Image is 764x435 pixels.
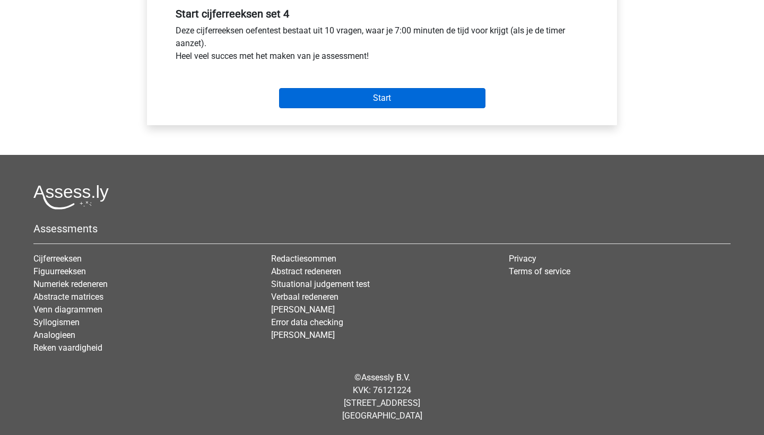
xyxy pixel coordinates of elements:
[509,254,536,264] a: Privacy
[176,7,588,20] h5: Start cijferreeksen set 4
[271,279,370,289] a: Situational judgement test
[168,24,596,67] div: Deze cijferreeksen oefentest bestaat uit 10 vragen, waar je 7:00 minuten de tijd voor krijgt (als...
[361,372,410,382] a: Assessly B.V.
[271,304,335,315] a: [PERSON_NAME]
[25,363,739,431] div: © KVK: 76121224 [STREET_ADDRESS] [GEOGRAPHIC_DATA]
[33,330,75,340] a: Analogieen
[33,317,80,327] a: Syllogismen
[33,254,82,264] a: Cijferreeksen
[271,317,343,327] a: Error data checking
[279,88,485,108] input: Start
[509,266,570,276] a: Terms of service
[33,266,86,276] a: Figuurreeksen
[271,254,336,264] a: Redactiesommen
[33,279,108,289] a: Numeriek redeneren
[33,292,103,302] a: Abstracte matrices
[271,292,338,302] a: Verbaal redeneren
[33,343,102,353] a: Reken vaardigheid
[33,304,102,315] a: Venn diagrammen
[271,266,341,276] a: Abstract redeneren
[33,222,731,235] h5: Assessments
[271,330,335,340] a: [PERSON_NAME]
[33,185,109,210] img: Assessly logo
